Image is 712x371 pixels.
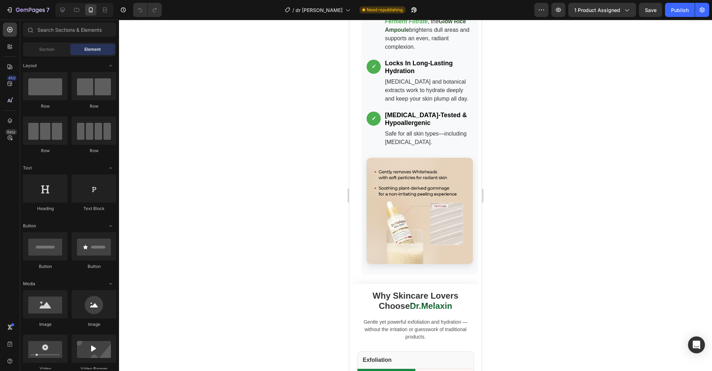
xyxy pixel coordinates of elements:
[8,271,125,292] h2: Why Skincare Lovers Choose
[46,6,49,14] p: 7
[36,110,124,127] div: Safe for all skin types—including [MEDICAL_DATA].
[11,18,17,24] img: website_grey.svg
[23,103,67,109] div: Row
[105,220,116,232] span: Toggle open
[60,281,103,291] span: Dr.Melaxin
[39,46,54,53] span: Section
[292,6,294,14] span: /
[671,6,689,14] div: Publish
[23,321,67,328] div: Image
[639,3,662,17] button: Save
[105,278,116,289] span: Toggle open
[19,41,25,47] img: tab_domain_overview_orange.svg
[3,3,53,17] button: 7
[78,42,119,46] div: Keywords by Traffic
[645,7,657,13] span: Save
[23,281,35,287] span: Media
[568,3,636,17] button: 1 product assigned
[133,3,162,17] div: Undo/Redo
[23,148,67,154] div: Row
[349,20,482,371] iframe: Design area
[574,6,620,14] span: 1 product assigned
[7,75,17,81] div: 450
[11,11,17,17] img: logo_orange.svg
[23,62,37,69] span: Layout
[17,138,124,244] img: Why You'll Love It
[72,103,116,109] div: Row
[23,23,116,37] input: Search Sections & Elements
[70,41,76,47] img: tab_keywords_by_traffic_grey.svg
[367,7,403,13] span: Need republishing
[72,205,116,212] div: Text Block
[36,92,124,107] div: [MEDICAL_DATA]-Tested & Hypoallergenic
[84,46,101,53] span: Element
[5,129,17,135] div: Beta
[72,263,116,270] div: Button
[36,58,124,83] div: [MEDICAL_DATA] and botanical extracts work to hydrate deeply and keep your skin plump all day.
[20,11,35,17] div: v 4.0.25
[665,3,695,17] button: Publish
[72,148,116,154] div: Row
[296,6,343,14] span: dr [PERSON_NAME]
[36,40,124,55] div: Locks In Long-Lasting Hydration
[18,18,78,24] div: Domain: [DOMAIN_NAME]
[23,223,36,229] span: Button
[27,42,63,46] div: Domain Overview
[23,205,67,212] div: Heading
[105,60,116,71] span: Toggle open
[105,162,116,174] span: Toggle open
[688,336,705,353] div: Open Intercom Messenger
[23,165,32,171] span: Text
[23,263,67,270] div: Button
[72,321,116,328] div: Image
[8,299,125,321] p: Gentle yet powerful exfoliation and hydration — without the irritation or guesswork of traditiona...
